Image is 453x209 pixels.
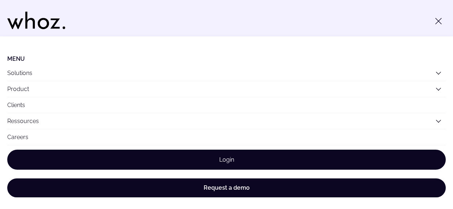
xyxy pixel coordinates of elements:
[7,178,446,197] a: Request a demo
[7,65,446,81] button: Solutions
[7,55,446,62] li: Menu
[7,97,446,113] a: Clients
[7,81,446,97] button: Product
[405,161,443,199] iframe: Chatbot
[7,118,39,125] a: Ressources
[7,150,446,170] a: Login
[7,86,29,92] a: Product
[431,14,446,28] button: Toggle menu
[7,113,446,129] button: Ressources
[7,129,446,145] a: Careers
